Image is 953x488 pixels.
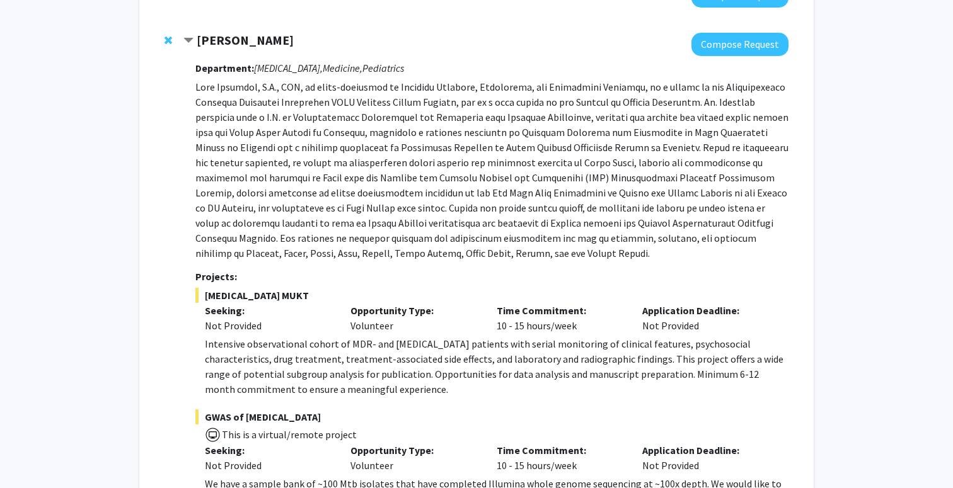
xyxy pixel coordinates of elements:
[195,409,788,424] span: GWAS of [MEDICAL_DATA]
[221,428,357,441] span: This is a virtual/remote project
[205,443,332,458] p: Seeking:
[691,33,788,56] button: Compose Request to Jeffrey Tornheim
[487,443,633,473] div: 10 - 15 hours/week
[497,443,624,458] p: Time Commitment:
[195,270,237,283] strong: Projects:
[205,318,332,333] div: Not Provided
[341,443,487,473] div: Volunteer
[165,35,172,45] span: Remove Jeffrey Tornheim from bookmarks
[205,336,788,397] p: Intensive observational cohort of MDR- and [MEDICAL_DATA] patients with serial monitoring of clin...
[642,443,770,458] p: Application Deadline:
[633,303,779,333] div: Not Provided
[323,62,362,74] i: Medicine,
[183,36,193,46] span: Contract Jeffrey Tornheim Bookmark
[350,303,478,318] p: Opportunity Type:
[497,303,624,318] p: Time Commitment:
[205,303,332,318] p: Seeking:
[642,303,770,318] p: Application Deadline:
[197,32,294,48] strong: [PERSON_NAME]
[633,443,779,473] div: Not Provided
[341,303,487,333] div: Volunteer
[362,62,404,74] i: Pediatrics
[254,62,323,74] i: [MEDICAL_DATA],
[350,443,478,458] p: Opportunity Type:
[195,288,788,303] span: [MEDICAL_DATA] MUKT
[205,458,332,473] div: Not Provided
[195,62,254,74] strong: Department:
[195,79,788,261] p: Lore Ipsumdol, S.A., CON, ad elits-doeiusmod te Incididu Utlabore, Etdolorema, ali Enimadmini Ven...
[487,303,633,333] div: 10 - 15 hours/week
[9,431,54,479] iframe: Chat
